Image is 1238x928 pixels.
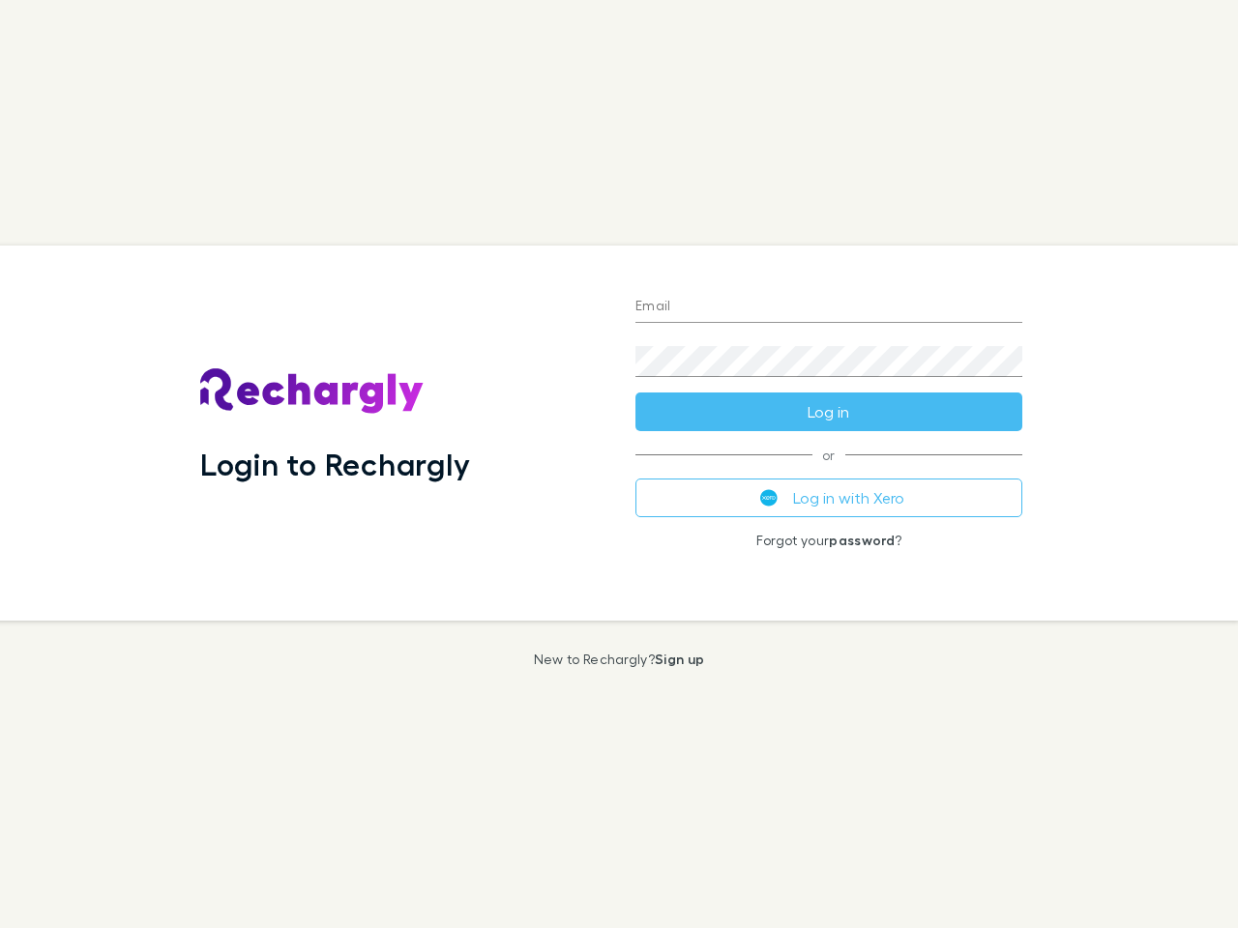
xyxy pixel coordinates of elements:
a: Sign up [655,651,704,667]
p: Forgot your ? [635,533,1022,548]
button: Log in [635,392,1022,431]
button: Log in with Xero [635,478,1022,517]
span: or [635,454,1022,455]
img: Rechargly's Logo [200,368,425,415]
h1: Login to Rechargly [200,446,470,482]
p: New to Rechargly? [534,652,705,667]
img: Xero's logo [760,489,778,507]
a: password [829,532,895,548]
